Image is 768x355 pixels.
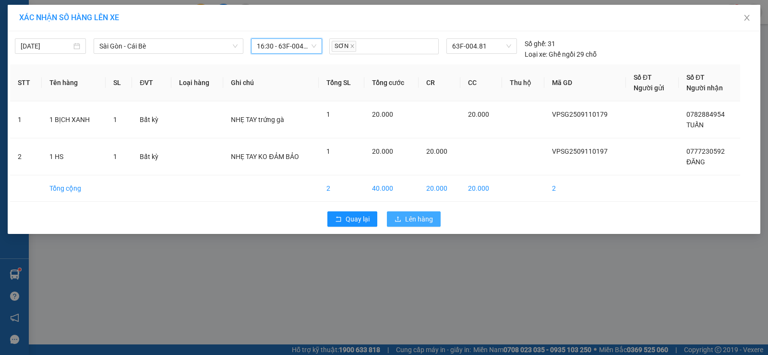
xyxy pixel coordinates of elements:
span: Sài Gòn - Cái Bè [99,39,238,53]
span: Người nhận [686,84,723,92]
th: Tổng cước [364,64,419,101]
td: 40.000 [364,175,419,202]
span: Loại xe: [525,49,547,60]
button: rollbackQuay lại [327,211,377,227]
button: uploadLên hàng [387,211,441,227]
td: 20.000 [460,175,502,202]
th: CR [419,64,460,101]
th: Tổng SL [319,64,364,101]
th: Tên hàng [42,64,106,101]
input: 11/09/2025 [21,41,72,51]
th: Ghi chú [223,64,318,101]
td: 2 [319,175,364,202]
td: Bất kỳ [132,138,171,175]
span: Quay lại [346,214,370,224]
span: Người gửi [634,84,664,92]
td: 1 BỊCH XANH [42,101,106,138]
td: 1 HS [42,138,106,175]
span: close [743,14,751,22]
span: close [350,44,355,49]
span: 1 [113,116,117,123]
span: ĐĂNG [686,158,705,166]
span: VPSG2509110197 [552,147,608,155]
td: Bất kỳ [132,101,171,138]
span: 20.000 [468,110,489,118]
span: Số ĐT [686,73,705,81]
div: Ghế ngồi 29 chỗ [525,49,597,60]
span: NHẸ TAY trứng gà [231,116,284,123]
th: Mã GD [544,64,626,101]
div: 31 [525,38,555,49]
span: 20.000 [372,147,393,155]
button: Close [733,5,760,32]
th: Loại hàng [171,64,224,101]
th: STT [10,64,42,101]
span: rollback [335,216,342,223]
span: 1 [326,110,330,118]
span: 1 [326,147,330,155]
span: 1 [113,153,117,160]
td: 2 [544,175,626,202]
span: 63F-004.81 [452,39,511,53]
th: CC [460,64,502,101]
span: SƠN [332,41,356,52]
span: Lên hàng [405,214,433,224]
th: Thu hộ [502,64,544,101]
td: 1 [10,101,42,138]
span: Số ĐT [634,73,652,81]
td: 2 [10,138,42,175]
span: down [232,43,238,49]
th: ĐVT [132,64,171,101]
span: 0777230592 [686,147,725,155]
span: 0782884954 [686,110,725,118]
span: 20.000 [426,147,447,155]
span: upload [395,216,401,223]
td: Tổng cộng [42,175,106,202]
span: XÁC NHẬN SỐ HÀNG LÊN XE [19,13,119,22]
span: Số ghế: [525,38,546,49]
td: 20.000 [419,175,460,202]
span: TUẤN [686,121,704,129]
span: 20.000 [372,110,393,118]
span: VPSG2509110179 [552,110,608,118]
span: NHẸ TAY KO ĐẢM BẢO [231,153,299,160]
span: 16:30 - 63F-004.81 [257,39,316,53]
th: SL [106,64,132,101]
